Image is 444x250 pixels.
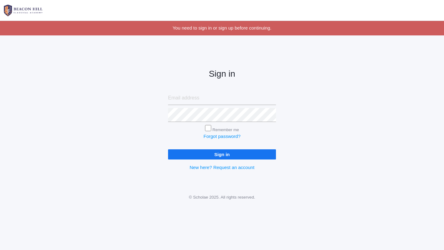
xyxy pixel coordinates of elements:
[168,91,276,105] input: Email address
[168,69,276,79] h2: Sign in
[212,127,239,132] label: Remember me
[168,149,276,159] input: Sign in
[190,165,254,170] a: New here? Request an account
[203,134,240,139] a: Forgot password?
